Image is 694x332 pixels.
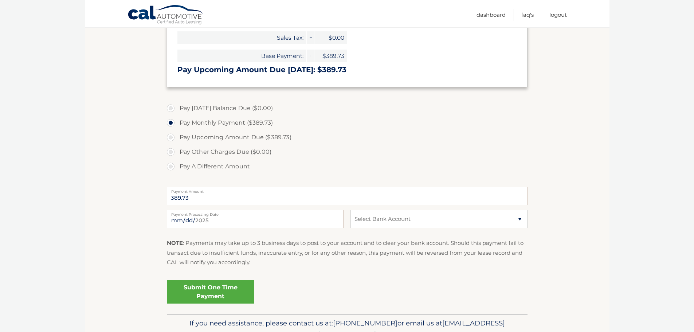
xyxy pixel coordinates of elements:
label: Pay [DATE] Balance Due ($0.00) [167,101,528,116]
a: FAQ's [521,9,534,21]
p: : Payments may take up to 3 business days to post to your account and to clear your bank account.... [167,238,528,267]
label: Pay A Different Amount [167,159,528,174]
label: Pay Monthly Payment ($389.73) [167,116,528,130]
label: Pay Upcoming Amount Due ($389.73) [167,130,528,145]
h3: Pay Upcoming Amount Due [DATE]: $389.73 [177,65,517,74]
a: Logout [549,9,567,21]
span: $0.00 [314,31,347,44]
a: Submit One Time Payment [167,280,254,304]
a: Dashboard [477,9,506,21]
input: Payment Date [167,210,344,228]
span: [PHONE_NUMBER] [333,319,397,327]
span: Sales Tax: [177,31,306,44]
span: + [307,31,314,44]
span: Base Payment: [177,50,306,62]
a: Cal Automotive [128,5,204,26]
span: $389.73 [314,50,347,62]
label: Payment Processing Date [167,210,344,216]
span: + [307,50,314,62]
label: Payment Amount [167,187,528,193]
strong: NOTE [167,239,183,246]
input: Payment Amount [167,187,528,205]
label: Pay Other Charges Due ($0.00) [167,145,528,159]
